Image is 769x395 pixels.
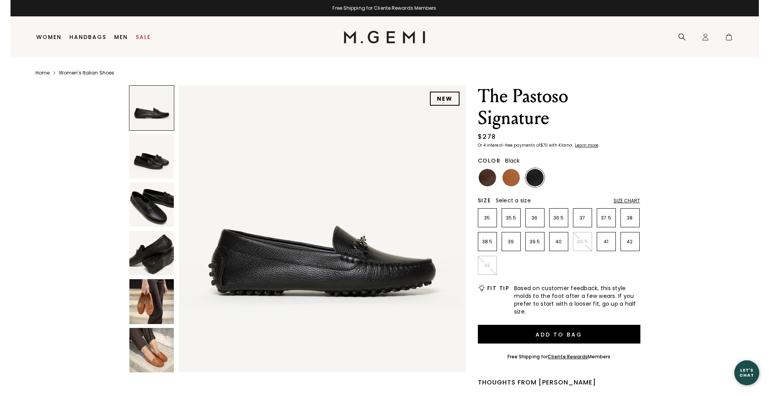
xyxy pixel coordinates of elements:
klarna-placement-style-body: Or 4 interest-free payments of [478,142,540,148]
img: The Pastoso Signature [129,231,174,275]
div: Size Chart [613,198,640,204]
p: 39 [502,239,520,245]
span: Based on customer feedback, this style molds to the foot after a few wears. If you prefer to star... [514,284,640,315]
h2: Fit Tip [487,285,509,291]
h1: The Pastoso Signature [478,85,640,129]
p: 40 [550,239,568,245]
div: NEW [430,92,460,106]
klarna-placement-style-cta: Learn more [575,142,598,148]
img: The Pastoso Signature [129,182,174,227]
a: Handbags [69,34,106,40]
p: 38 [621,215,639,221]
a: Men [114,34,128,40]
p: 42 [621,239,639,245]
p: 37 [573,215,592,221]
h2: Color [478,158,501,164]
klarna-placement-style-body: with Klarna [549,142,574,148]
button: Add to Bag [478,325,640,344]
p: 40.5 [573,239,592,245]
p: 41 [597,239,615,245]
p: 39.5 [526,239,544,245]
div: $278 [478,132,496,142]
klarna-placement-style-amount: $70 [540,142,548,148]
img: Black [526,169,544,186]
div: Free Shipping for Cliente Rewards Members [11,5,759,11]
h2: Size [478,197,491,204]
img: The Pastoso Signature [129,134,174,179]
a: Home [35,70,49,76]
div: Thoughts from [PERSON_NAME] [478,378,640,387]
img: The Pastoso Signature [129,328,174,372]
a: Women [36,34,62,40]
p: 43 [478,262,497,269]
img: Chocolate [479,169,496,186]
a: Sale [136,34,151,40]
p: 36 [526,215,544,221]
div: Free Shipping for Members [507,354,611,360]
img: Tan [502,169,520,186]
p: 35.5 [502,215,520,221]
span: Black [505,157,520,165]
p: 35 [478,215,497,221]
a: Learn more [574,143,598,148]
img: M.Gemi [344,31,425,43]
div: Let's Chat [734,368,759,377]
img: The Pastoso Signature [129,279,174,324]
p: 38.5 [478,239,497,245]
span: Select a size [496,197,531,204]
a: Cliente Rewards [548,353,588,360]
img: The Pastoso Signature [179,85,466,372]
a: Women's Italian Shoes [59,70,114,76]
p: 36.5 [550,215,568,221]
p: 37.5 [597,215,615,221]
